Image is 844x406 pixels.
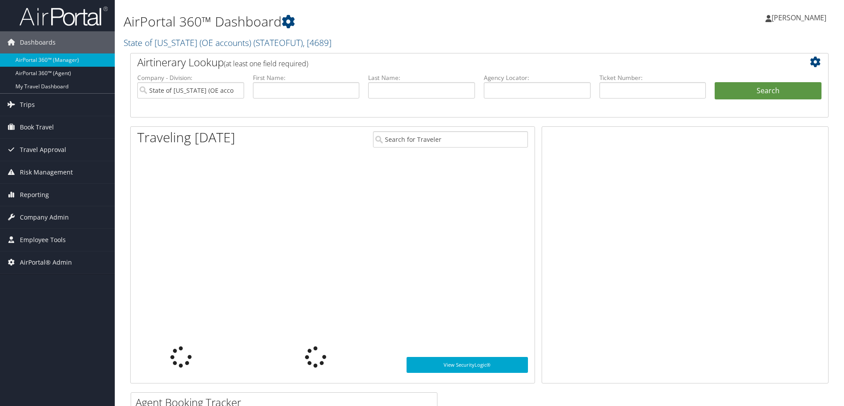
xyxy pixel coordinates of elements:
[137,55,763,70] h2: Airtinerary Lookup
[599,73,706,82] label: Ticket Number:
[137,128,235,147] h1: Traveling [DATE]
[303,37,332,49] span: , [ 4689 ]
[20,139,66,161] span: Travel Approval
[407,357,528,373] a: View SecurityLogic®
[137,73,244,82] label: Company - Division:
[20,161,73,183] span: Risk Management
[765,4,835,31] a: [PERSON_NAME]
[20,229,66,251] span: Employee Tools
[253,37,303,49] span: ( STATEOFUT )
[19,6,108,27] img: airportal-logo.png
[368,73,475,82] label: Last Name:
[20,184,49,206] span: Reporting
[20,94,35,116] span: Trips
[373,131,528,148] input: Search for Traveler
[20,251,72,273] span: AirPortal® Admin
[20,206,69,228] span: Company Admin
[715,82,821,100] button: Search
[253,73,360,82] label: First Name:
[772,13,826,23] span: [PERSON_NAME]
[484,73,591,82] label: Agency Locator:
[124,37,332,49] a: State of [US_STATE] (OE accounts)
[124,12,598,31] h1: AirPortal 360™ Dashboard
[20,31,56,53] span: Dashboards
[224,59,308,68] span: (at least one field required)
[20,116,54,138] span: Book Travel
